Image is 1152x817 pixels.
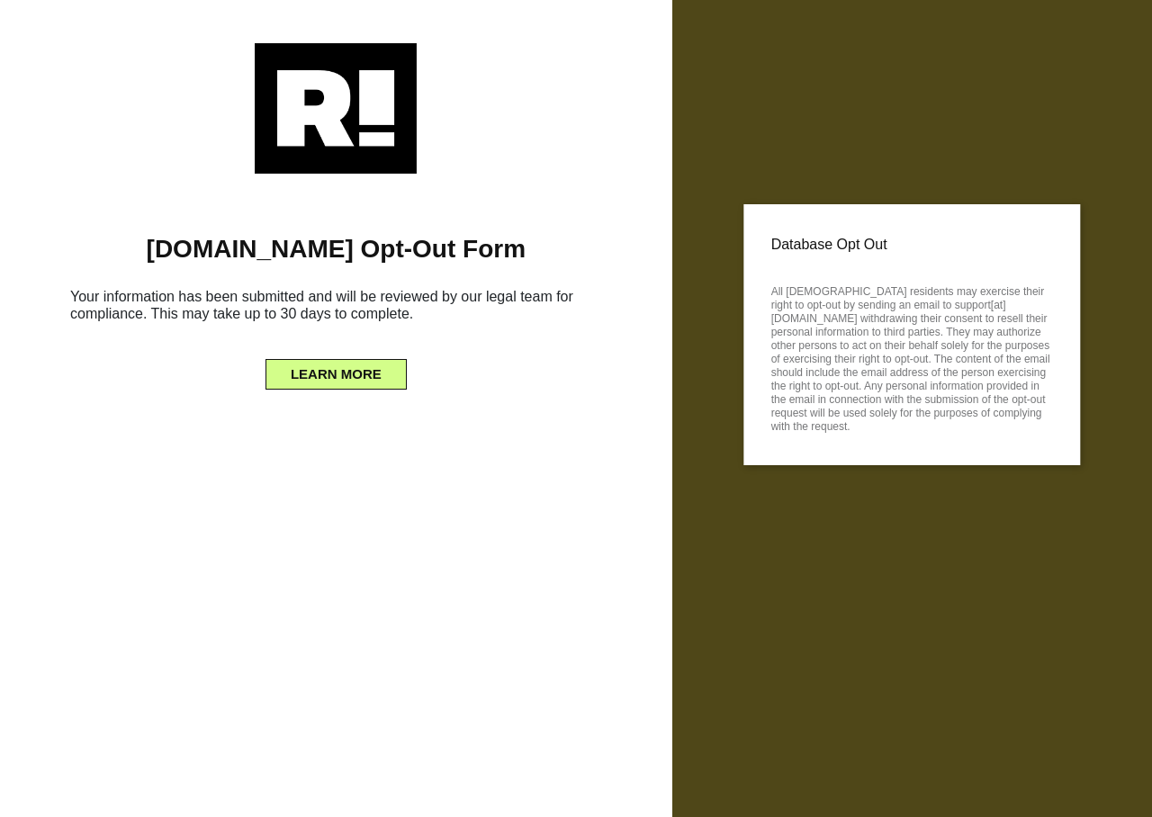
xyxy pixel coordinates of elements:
[265,359,407,390] button: LEARN MORE
[27,234,645,265] h1: [DOMAIN_NAME] Opt-Out Form
[255,43,417,174] img: Retention.com
[265,362,407,376] a: LEARN MORE
[771,280,1053,434] p: All [DEMOGRAPHIC_DATA] residents may exercise their right to opt-out by sending an email to suppo...
[771,231,1053,258] p: Database Opt Out
[27,281,645,337] h6: Your information has been submitted and will be reviewed by our legal team for compliance. This m...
